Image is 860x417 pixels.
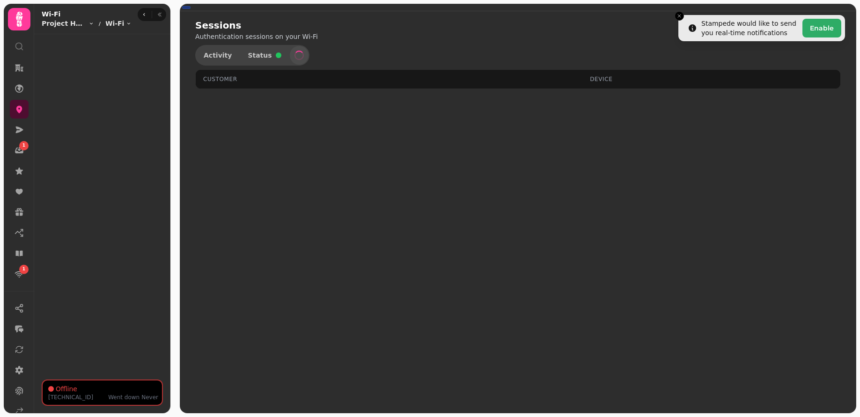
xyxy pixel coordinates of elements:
[141,394,158,401] span: Never
[10,265,29,283] a: 1
[48,394,93,401] p: [TECHNICAL_ID]
[42,9,132,19] h2: Wi-Fi
[802,19,841,37] button: Enable
[196,46,239,65] button: Activity
[56,384,77,394] p: Offline
[195,32,318,41] p: Authentication sessions on your Wi-Fi
[701,19,799,37] div: Stampede would like to send you real-time notifications
[108,394,140,401] span: Went down
[22,142,25,149] span: 1
[195,19,318,32] h2: Sessions
[42,19,87,28] span: Project House
[203,75,575,83] div: Customer
[10,141,29,160] a: 1
[590,75,704,83] div: Device
[42,19,132,28] nav: breadcrumb
[22,266,25,273] span: 1
[42,380,163,406] button: Offline[TECHNICAL_ID]Went downNever
[240,46,288,65] button: Status
[105,19,132,28] button: Wi-Fi
[204,52,232,59] span: Activity
[42,19,94,28] button: Project House
[248,52,272,59] span: Status
[675,11,684,21] button: Close toast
